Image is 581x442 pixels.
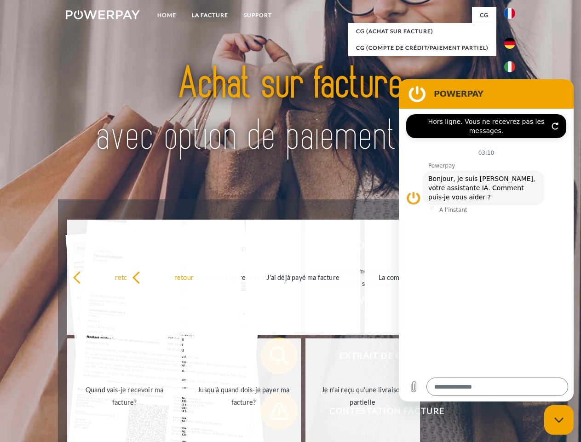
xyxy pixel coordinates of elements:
[544,405,574,435] iframe: Bouton de lancement de la fenêtre de messagerie, conversation en cours
[504,61,515,72] img: it
[132,271,236,283] div: retour
[370,271,474,283] div: La commande a été renvoyée
[150,7,184,23] a: Home
[504,38,515,49] img: de
[348,40,496,56] a: CG (Compte de crédit/paiement partiel)
[251,271,355,283] div: J'ai déjà payé ma facture
[311,384,414,408] div: Je n'ai reçu qu'une livraison partielle
[399,79,574,401] iframe: Fenêtre de messagerie
[192,384,295,408] div: Jusqu'à quand dois-je payer ma facture?
[73,384,176,408] div: Quand vais-je recevoir ma facture?
[348,23,496,40] a: CG (achat sur facture)
[504,8,515,19] img: fr
[184,7,236,23] a: LA FACTURE
[472,7,496,23] a: CG
[66,10,140,19] img: logo-powerpay-white.svg
[88,44,493,176] img: title-powerpay_fr.svg
[73,271,176,283] div: retour
[236,7,280,23] a: Support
